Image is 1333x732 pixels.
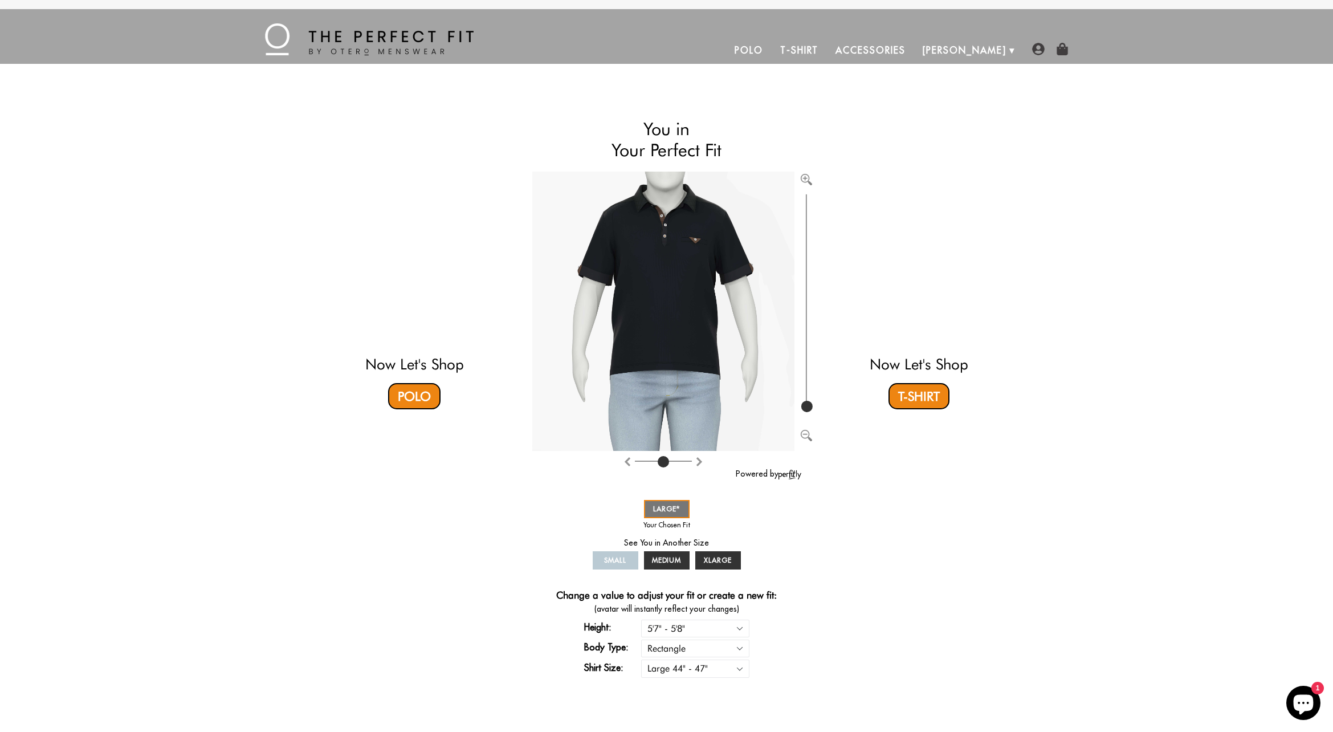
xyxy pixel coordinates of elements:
[888,383,949,409] a: T-Shirt
[556,589,777,603] h4: Change a value to adjust your fit or create a new fit:
[1283,686,1324,723] inbox-online-store-chat: Shopify online store chat
[532,172,794,451] img: Brand%2fOtero%2f10004-v2-R%2f56%2f7-L%2fAv%2f29e03969-7dea-11ea-9f6a-0e35f21fd8c2%2fBlack%2f1%2ff...
[695,454,704,467] button: Rotate counter clockwise
[695,551,741,570] a: XLARGE
[644,500,690,518] a: LARGE
[726,36,772,64] a: Polo
[801,428,812,439] button: Zoom out
[604,556,626,564] span: SMALL
[827,36,914,64] a: Accessories
[388,383,441,409] a: Polo
[772,36,827,64] a: T-Shirt
[584,661,641,674] label: Shirt Size:
[365,355,464,373] a: Now Let's Shop
[914,36,1015,64] a: [PERSON_NAME]
[653,505,680,513] span: LARGE
[532,603,801,615] span: (avatar will instantly reflect your changes)
[584,640,641,654] label: Body Type:
[623,457,632,466] img: Rotate clockwise
[778,470,801,479] img: perfitly-logo_73ae6c82-e2e3-4a36-81b1-9e913f6ac5a1.png
[801,430,812,441] img: Zoom out
[532,119,801,160] h2: You in Your Perfect Fit
[593,551,638,570] a: SMALL
[584,620,641,634] label: Height:
[1056,43,1069,55] img: shopping-bag-icon.png
[695,457,704,466] img: Rotate counter clockwise
[623,454,632,467] button: Rotate clockwise
[265,23,474,55] img: The Perfect Fit - by Otero Menswear - Logo
[1032,43,1045,55] img: user-account-icon.png
[801,174,812,185] img: Zoom in
[736,469,801,479] a: Powered by
[644,551,690,570] a: MEDIUM
[652,556,682,564] span: MEDIUM
[870,355,968,373] a: Now Let's Shop
[704,556,732,564] span: XLARGE
[801,172,812,183] button: Zoom in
